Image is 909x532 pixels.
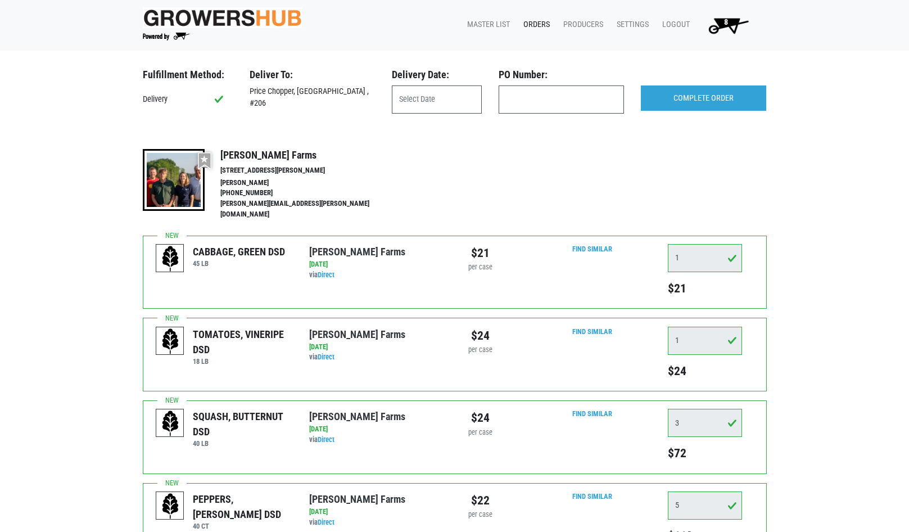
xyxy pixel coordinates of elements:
[309,352,446,363] div: via
[309,424,446,435] div: [DATE]
[309,507,446,517] div: [DATE]
[309,259,446,270] div: [DATE]
[220,178,394,188] li: [PERSON_NAME]
[608,14,653,35] a: Settings
[193,357,292,366] h6: 18 LB
[668,364,742,378] h5: $24
[572,327,612,336] a: Find Similar
[703,14,753,37] img: Cart
[554,14,608,35] a: Producers
[668,409,742,437] input: Qty
[193,522,292,530] h6: 40 CT
[499,69,624,81] h3: PO Number:
[668,244,742,272] input: Qty
[463,327,498,345] div: $24
[309,435,446,445] div: via
[309,342,446,353] div: [DATE]
[250,69,375,81] h3: Deliver To:
[309,517,446,528] div: via
[241,85,383,110] div: Price Chopper, [GEOGRAPHIC_DATA] , #206
[193,439,292,448] h6: 40 LB
[668,327,742,355] input: Qty
[463,409,498,427] div: $24
[653,14,694,35] a: Logout
[694,14,758,37] a: 8
[193,409,292,439] div: SQUASH, BUTTERNUT DSD
[309,411,405,422] a: [PERSON_NAME] Farms
[143,149,205,211] img: thumbnail-8a08f3346781c529aa742b86dead986c.jpg
[392,69,482,81] h3: Delivery Date:
[463,427,498,438] div: per case
[220,165,394,176] li: [STREET_ADDRESS][PERSON_NAME]
[572,409,612,418] a: Find Similar
[392,85,482,114] input: Select Date
[220,199,394,220] li: [PERSON_NAME][EMAIL_ADDRESS][PERSON_NAME][DOMAIN_NAME]
[156,327,184,355] img: placeholder-variety-43d6402dacf2d531de610a020419775a.svg
[318,353,334,361] a: Direct
[193,492,292,522] div: PEPPERS, [PERSON_NAME] DSD
[668,446,742,461] h5: $72
[143,69,233,81] h3: Fulfillment Method:
[318,518,334,526] a: Direct
[156,245,184,273] img: placeholder-variety-43d6402dacf2d531de610a020419775a.svg
[514,14,554,35] a: Orders
[309,246,405,258] a: [PERSON_NAME] Farms
[463,345,498,355] div: per case
[309,493,405,505] a: [PERSON_NAME] Farms
[156,492,184,520] img: placeholder-variety-43d6402dacf2d531de610a020419775a.svg
[318,270,334,279] a: Direct
[309,328,405,340] a: [PERSON_NAME] Farms
[724,17,728,27] span: 8
[463,492,498,510] div: $22
[220,188,394,199] li: [PHONE_NUMBER]
[641,85,766,111] input: COMPLETE ORDER
[193,259,285,268] h6: 45 LB
[309,270,446,281] div: via
[156,409,184,438] img: placeholder-variety-43d6402dacf2d531de610a020419775a.svg
[668,281,742,296] h5: $21
[668,492,742,520] input: Qty
[318,435,334,444] a: Direct
[193,244,285,259] div: CABBAGE, GREEN DSD
[572,245,612,253] a: Find Similar
[143,33,189,40] img: Powered by Big Wheelbarrow
[193,327,292,357] div: TOMATOES, VINERIPE DSD
[463,262,498,273] div: per case
[143,7,302,28] img: original-fc7597fdc6adbb9d0e2ae620e786d1a2.jpg
[458,14,514,35] a: Master List
[463,244,498,262] div: $21
[220,149,394,161] h4: [PERSON_NAME] Farms
[572,492,612,501] a: Find Similar
[463,510,498,520] div: per case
